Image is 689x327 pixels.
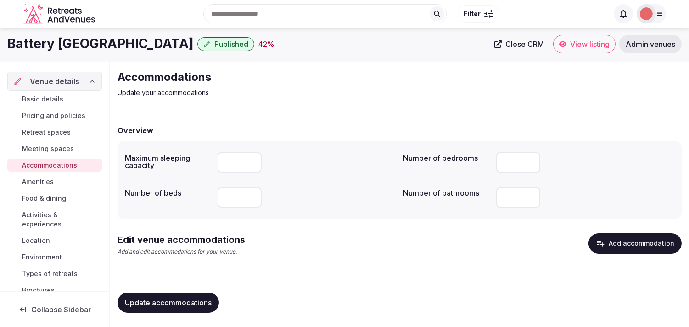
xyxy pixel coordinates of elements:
[30,76,79,87] span: Venue details
[458,5,499,23] button: Filter
[22,194,66,203] span: Food & dining
[118,233,245,246] h2: Edit venue accommodations
[22,95,63,104] span: Basic details
[258,39,274,50] button: 42%
[640,7,653,20] img: Irene Gonzales
[125,298,212,307] span: Update accommodations
[31,305,91,314] span: Collapse Sidebar
[118,70,426,85] h2: Accommodations
[403,189,489,197] label: Number of bathrooms
[118,88,426,97] p: Update your accommodations
[626,39,675,49] span: Admin venues
[23,4,97,24] svg: Retreats and Venues company logo
[22,210,98,229] span: Activities & experiences
[7,284,102,297] a: Brochures
[570,39,610,49] span: View listing
[22,269,78,278] span: Types of retreats
[403,154,489,162] label: Number of bedrooms
[118,125,153,136] h2: Overview
[619,35,682,53] a: Admin venues
[489,35,549,53] a: Close CRM
[7,209,102,231] a: Activities & experiences
[7,93,102,106] a: Basic details
[125,154,210,169] label: Maximum sleeping capacity
[7,234,102,247] a: Location
[22,161,77,170] span: Accommodations
[258,39,274,50] div: 42 %
[553,35,616,53] a: View listing
[23,4,97,24] a: Visit the homepage
[22,128,71,137] span: Retreat spaces
[7,126,102,139] a: Retreat spaces
[7,159,102,172] a: Accommodations
[22,253,62,262] span: Environment
[118,248,245,256] p: Add and edit accommodations for your venue.
[22,144,74,153] span: Meeting spaces
[7,175,102,188] a: Amenities
[22,236,50,245] span: Location
[22,286,55,295] span: Brochures
[7,142,102,155] a: Meeting spaces
[197,37,254,51] button: Published
[464,9,481,18] span: Filter
[7,267,102,280] a: Types of retreats
[7,251,102,264] a: Environment
[588,233,682,254] button: Add accommodation
[125,189,210,197] label: Number of beds
[7,109,102,122] a: Pricing and policies
[22,177,54,186] span: Amenities
[214,39,248,49] span: Published
[505,39,544,49] span: Close CRM
[7,35,194,53] h1: Battery [GEOGRAPHIC_DATA]
[118,293,219,313] button: Update accommodations
[7,299,102,320] button: Collapse Sidebar
[22,111,85,120] span: Pricing and policies
[7,192,102,205] a: Food & dining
